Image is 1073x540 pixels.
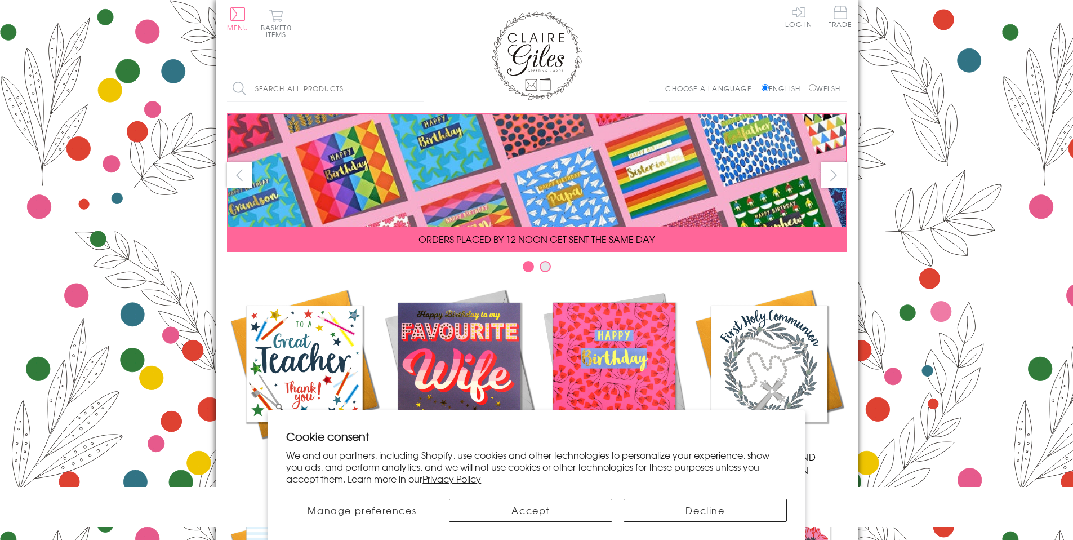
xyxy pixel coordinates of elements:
[286,499,438,522] button: Manage preferences
[422,472,481,485] a: Privacy Policy
[785,6,812,28] a: Log In
[624,499,787,522] button: Decline
[829,6,852,28] span: Trade
[227,162,252,188] button: prev
[382,286,537,463] a: New Releases
[227,76,424,101] input: Search all products
[227,7,249,31] button: Menu
[261,9,292,38] button: Basket0 items
[266,23,292,39] span: 0 items
[665,83,759,94] p: Choose a language:
[413,76,424,101] input: Search
[227,286,382,463] a: Academic
[286,428,787,444] h2: Cookie consent
[821,162,847,188] button: next
[762,84,769,91] input: English
[809,83,841,94] label: Welsh
[308,503,416,517] span: Manage preferences
[492,11,582,100] img: Claire Giles Greetings Cards
[286,449,787,484] p: We and our partners, including Shopify, use cookies and other technologies to personalize your ex...
[829,6,852,30] a: Trade
[227,260,847,278] div: Carousel Pagination
[809,84,816,91] input: Welsh
[227,23,249,33] span: Menu
[537,286,692,463] a: Birthdays
[540,261,551,272] button: Carousel Page 2
[449,499,612,522] button: Accept
[692,286,847,477] a: Communion and Confirmation
[418,232,655,246] span: ORDERS PLACED BY 12 NOON GET SENT THE SAME DAY
[762,83,806,94] label: English
[523,261,534,272] button: Carousel Page 1 (Current Slide)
